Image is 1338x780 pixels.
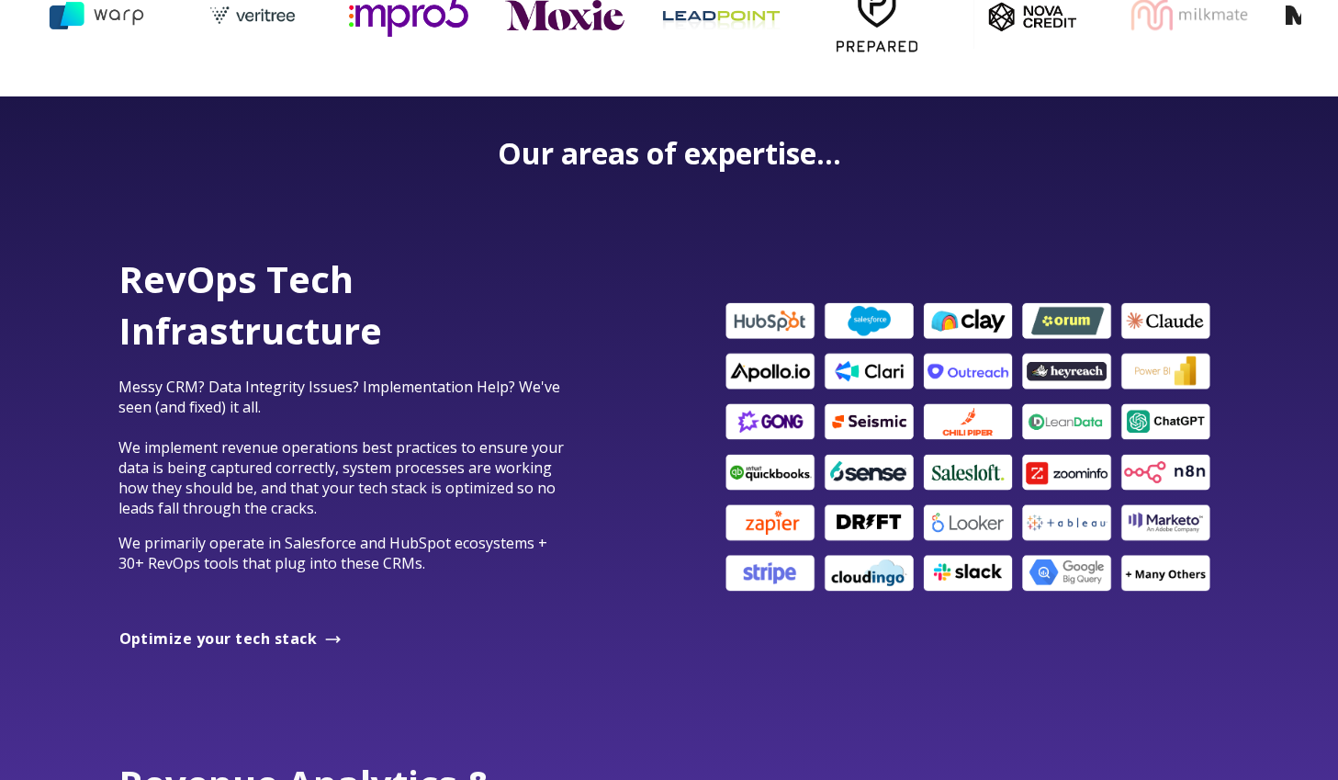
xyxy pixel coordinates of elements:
[118,254,382,356] span: RevOps Tech Infrastructure
[118,533,547,573] span: We primarily operate in Salesforce and HubSpot ecosystems + 30+ RevOps tools that plug into these...
[118,377,564,518] span: Messy CRM? Data Integrity Issues? Implementation Help? We've seen (and fixed) it all. We implemen...
[498,133,841,173] strong: Our areas of expertise...
[119,628,318,649] span: Optimize your tech stack
[715,299,1220,596] img: b2b tech stack tools lean layer revenue operations (400 x 400 px) (850 x 500 px)
[118,630,343,650] a: Optimize your tech stack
